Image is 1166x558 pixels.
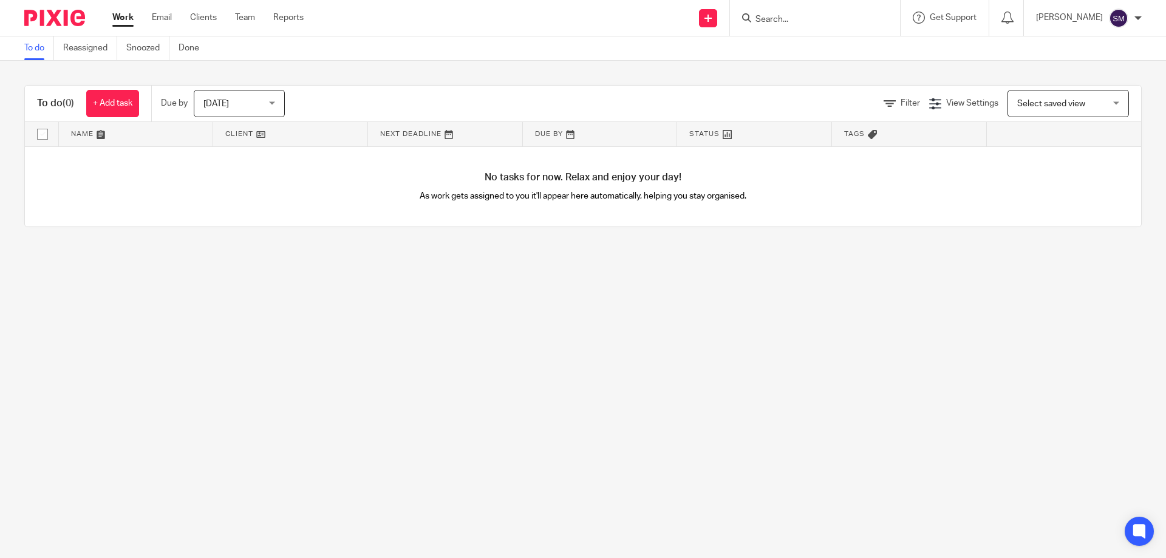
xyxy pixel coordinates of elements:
[901,99,920,107] span: Filter
[844,131,865,137] span: Tags
[126,36,169,60] a: Snoozed
[190,12,217,24] a: Clients
[63,36,117,60] a: Reassigned
[946,99,998,107] span: View Settings
[754,15,864,26] input: Search
[37,97,74,110] h1: To do
[152,12,172,24] a: Email
[304,190,862,202] p: As work gets assigned to you it'll appear here automatically, helping you stay organised.
[86,90,139,117] a: + Add task
[235,12,255,24] a: Team
[1036,12,1103,24] p: [PERSON_NAME]
[1017,100,1085,108] span: Select saved view
[930,13,977,22] span: Get Support
[161,97,188,109] p: Due by
[1109,9,1128,28] img: svg%3E
[203,100,229,108] span: [DATE]
[63,98,74,108] span: (0)
[24,36,54,60] a: To do
[112,12,134,24] a: Work
[24,10,85,26] img: Pixie
[273,12,304,24] a: Reports
[179,36,208,60] a: Done
[25,171,1141,184] h4: No tasks for now. Relax and enjoy your day!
